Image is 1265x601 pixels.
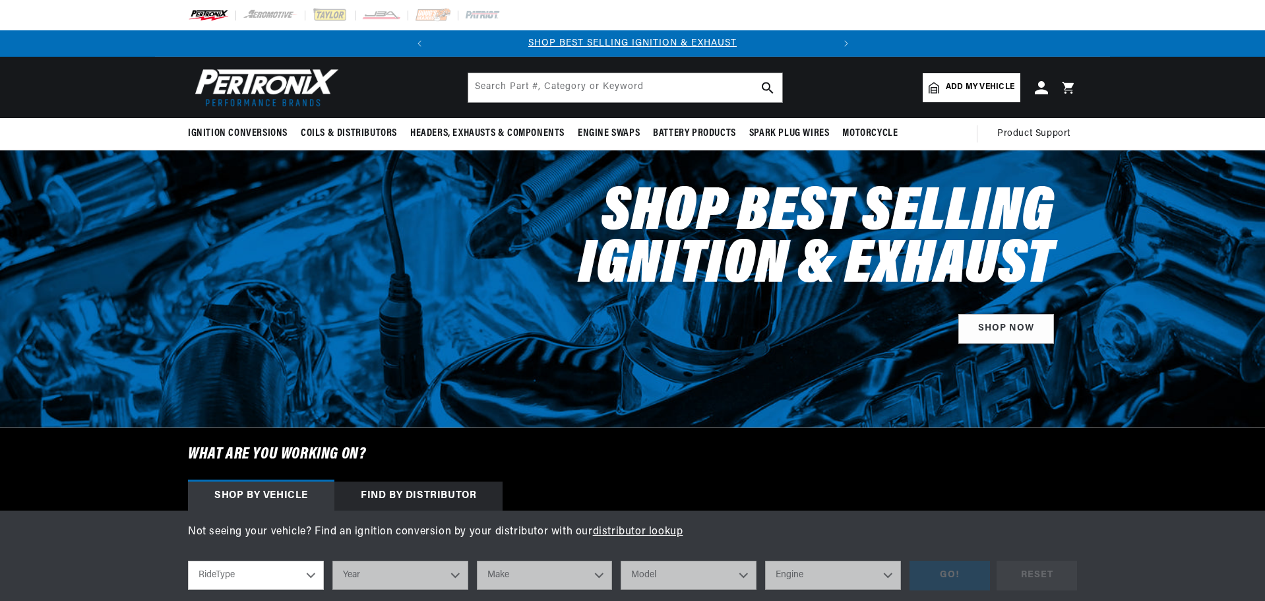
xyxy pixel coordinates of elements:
span: Battery Products [653,127,736,141]
summary: Headers, Exhausts & Components [404,118,571,149]
span: Engine Swaps [578,127,640,141]
h6: What are you working on? [155,428,1110,481]
a: distributor lookup [593,526,683,537]
select: Model [621,561,756,590]
div: Announcement [433,36,833,51]
div: Shop by vehicle [188,482,334,511]
span: Headers, Exhausts & Components [410,127,565,141]
button: Translation missing: en.sections.announcements.next_announcement [833,30,859,57]
button: Translation missing: en.sections.announcements.previous_announcement [406,30,433,57]
summary: Battery Products [646,118,743,149]
select: Engine [765,561,901,590]
summary: Spark Plug Wires [743,118,836,149]
select: Year [332,561,468,590]
summary: Ignition Conversions [188,118,294,149]
summary: Product Support [997,118,1077,150]
span: Spark Plug Wires [749,127,830,141]
a: SHOP BEST SELLING IGNITION & EXHAUST [528,38,737,48]
input: Search Part #, Category or Keyword [468,73,782,102]
summary: Coils & Distributors [294,118,404,149]
img: Pertronix [188,65,340,110]
span: Add my vehicle [946,81,1014,94]
span: Coils & Distributors [301,127,397,141]
p: Not seeing your vehicle? Find an ignition conversion by your distributor with our [188,524,1077,541]
span: Motorcycle [842,127,898,141]
div: 1 of 2 [433,36,833,51]
summary: Motorcycle [836,118,904,149]
slideshow-component: Translation missing: en.sections.announcements.announcement_bar [155,30,1110,57]
button: search button [753,73,782,102]
select: Make [477,561,613,590]
div: Find by Distributor [334,482,503,511]
span: Product Support [997,127,1070,141]
select: RideType [188,561,324,590]
h2: Shop Best Selling Ignition & Exhaust [490,187,1054,293]
summary: Engine Swaps [571,118,646,149]
a: Add my vehicle [923,73,1020,102]
span: Ignition Conversions [188,127,288,141]
a: SHOP NOW [958,314,1054,344]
